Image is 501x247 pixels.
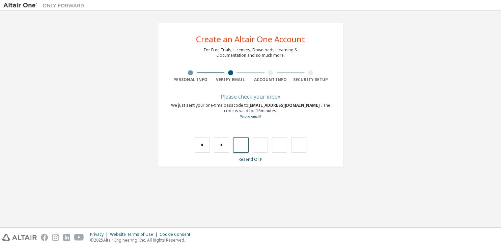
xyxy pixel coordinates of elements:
span: [EMAIL_ADDRESS][DOMAIN_NAME] [248,102,321,108]
div: Account Info [251,77,291,82]
p: © 2025 Altair Engineering, Inc. All Rights Reserved. [90,237,194,243]
div: Personal Info [171,77,211,82]
div: Website Terms of Use [110,232,160,237]
div: Create an Altair One Account [196,35,305,43]
a: Go back to the registration form [240,114,261,119]
div: Cookie Consent [160,232,194,237]
a: Resend OTP [239,156,262,162]
img: linkedin.svg [63,234,70,241]
img: facebook.svg [41,234,48,241]
img: youtube.svg [74,234,84,241]
div: We just sent your one-time passcode to . The code is valid for 15 minutes. [171,103,331,119]
img: Altair One [3,2,88,9]
img: instagram.svg [52,234,59,241]
img: altair_logo.svg [2,234,37,241]
div: Verify Email [211,77,251,82]
div: For Free Trials, Licenses, Downloads, Learning & Documentation and so much more. [204,47,298,58]
div: Security Setup [290,77,331,82]
div: Please check your inbox [171,95,331,99]
div: Privacy [90,232,110,237]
